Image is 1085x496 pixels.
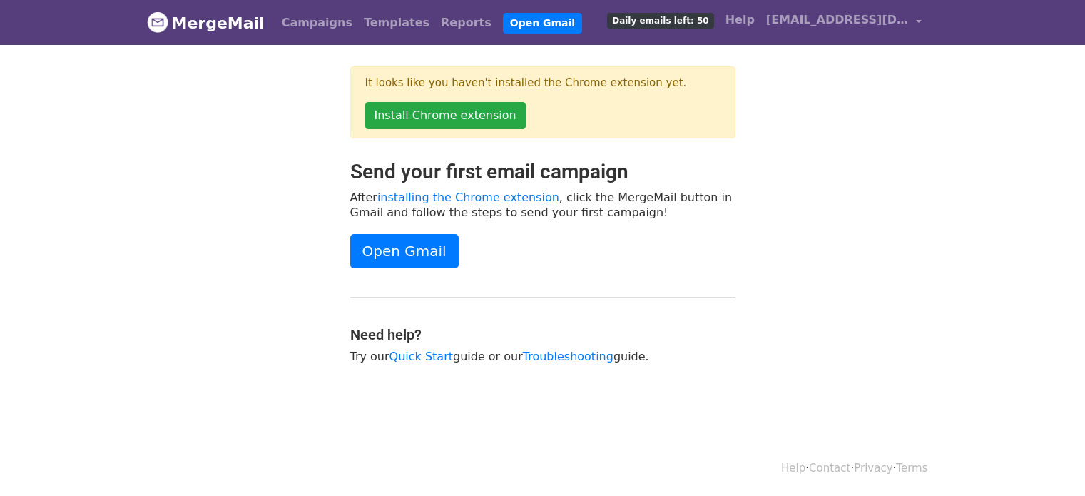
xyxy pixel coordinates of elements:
[389,350,453,363] a: Quick Start
[601,6,719,34] a: Daily emails left: 50
[350,160,735,184] h2: Send your first email campaign
[896,462,927,475] a: Terms
[523,350,613,363] a: Troubleshooting
[435,9,497,37] a: Reports
[350,326,735,343] h4: Need help?
[809,462,850,475] a: Contact
[854,462,892,475] a: Privacy
[720,6,760,34] a: Help
[503,13,582,34] a: Open Gmail
[350,234,459,268] a: Open Gmail
[365,102,526,129] a: Install Chrome extension
[781,462,805,475] a: Help
[276,9,358,37] a: Campaigns
[350,349,735,364] p: Try our guide or our guide.
[365,76,720,91] p: It looks like you haven't installed the Chrome extension yet.
[350,190,735,220] p: After , click the MergeMail button in Gmail and follow the steps to send your first campaign!
[147,11,168,33] img: MergeMail logo
[766,11,909,29] span: [EMAIL_ADDRESS][DOMAIN_NAME]
[147,8,265,38] a: MergeMail
[377,191,559,204] a: installing the Chrome extension
[607,13,713,29] span: Daily emails left: 50
[760,6,927,39] a: [EMAIL_ADDRESS][DOMAIN_NAME]
[358,9,435,37] a: Templates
